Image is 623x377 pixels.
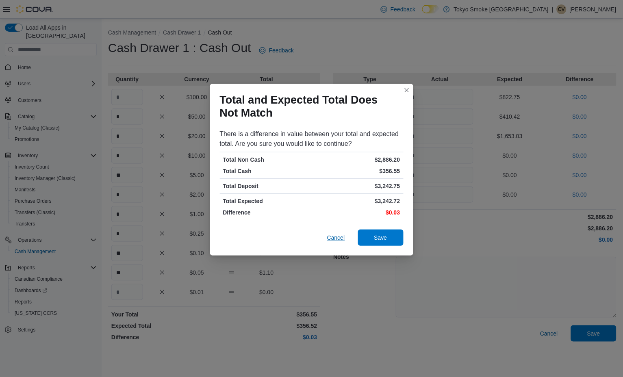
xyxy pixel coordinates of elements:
p: Total Non Cash [223,156,310,164]
span: Cancel [327,234,345,242]
p: Total Cash [223,167,310,175]
p: $0.03 [313,208,400,217]
h1: Total and Expected Total Does Not Match [220,93,397,119]
button: Cancel [324,230,348,246]
button: Closes this modal window [402,85,412,95]
p: Total Deposit [223,182,310,190]
p: $2,886.20 [313,156,400,164]
p: $3,242.72 [313,197,400,205]
span: Save [374,234,387,242]
p: $356.55 [313,167,400,175]
div: There is a difference in value between your total and expected total. Are you sure you would like... [220,129,404,149]
p: $3,242.75 [313,182,400,190]
p: Total Expected [223,197,310,205]
button: Save [358,230,404,246]
p: Difference [223,208,310,217]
